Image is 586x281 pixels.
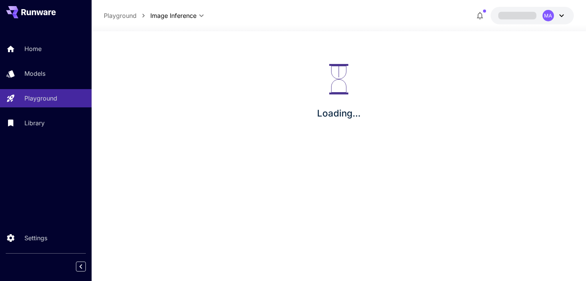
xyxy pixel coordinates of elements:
[24,94,57,103] p: Playground
[543,10,554,21] div: MA
[104,11,137,20] a: Playground
[24,118,45,128] p: Library
[491,7,574,24] button: MA
[24,69,45,78] p: Models
[82,260,92,273] div: Collapse sidebar
[24,44,42,53] p: Home
[104,11,150,20] nav: breadcrumb
[150,11,196,20] span: Image Inference
[76,262,86,271] button: Collapse sidebar
[24,233,47,243] p: Settings
[317,107,361,120] p: Loading...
